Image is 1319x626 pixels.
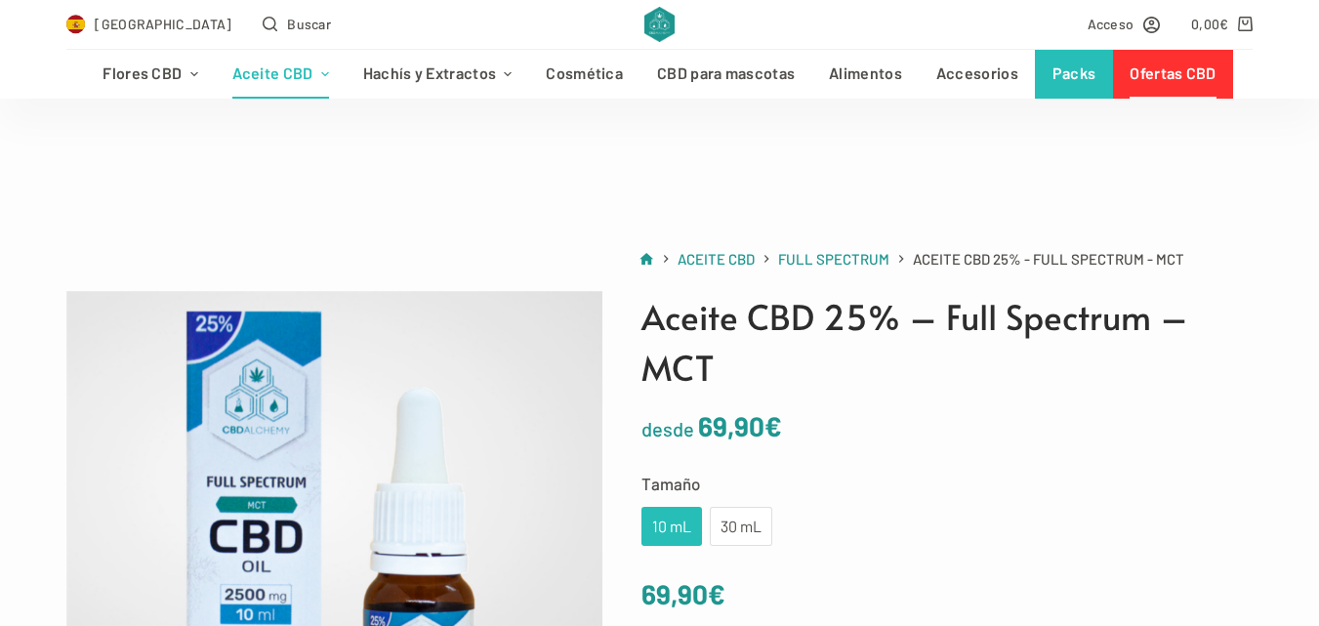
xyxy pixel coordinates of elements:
[86,50,215,99] a: Flores CBD
[86,50,1233,99] nav: Menú de cabecera
[95,13,231,35] span: [GEOGRAPHIC_DATA]
[346,50,529,99] a: Hachís y Extractos
[1088,13,1134,35] span: Acceso
[644,7,675,42] img: CBD Alchemy
[641,291,1253,394] h1: Aceite CBD 25% – Full Spectrum – MCT
[66,15,86,34] img: ES Flag
[778,247,889,271] a: Full Spectrum
[1191,13,1253,35] a: Carro de compra
[263,13,331,35] button: Abrir formulario de búsqueda
[778,250,889,268] span: Full Spectrum
[678,247,755,271] a: Aceite CBD
[721,514,761,539] div: 30 mL
[919,50,1035,99] a: Accesorios
[812,50,920,99] a: Alimentos
[1113,50,1233,99] a: Ofertas CBD
[215,50,346,99] a: Aceite CBD
[698,409,782,442] bdi: 69,90
[641,417,694,440] span: desde
[1191,16,1229,32] bdi: 0,00
[1219,16,1228,32] span: €
[1088,13,1161,35] a: Acceso
[1035,50,1113,99] a: Packs
[641,470,1253,497] label: Tamaño
[653,514,690,539] div: 10 mL
[529,50,640,99] a: Cosmética
[764,409,782,442] span: €
[287,13,331,35] span: Buscar
[913,247,1184,271] span: Aceite CBD 25% - Full Spectrum - MCT
[640,50,812,99] a: CBD para mascotas
[678,250,755,268] span: Aceite CBD
[66,13,232,35] a: Select Country
[708,577,725,610] span: €
[641,577,725,610] bdi: 69,90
